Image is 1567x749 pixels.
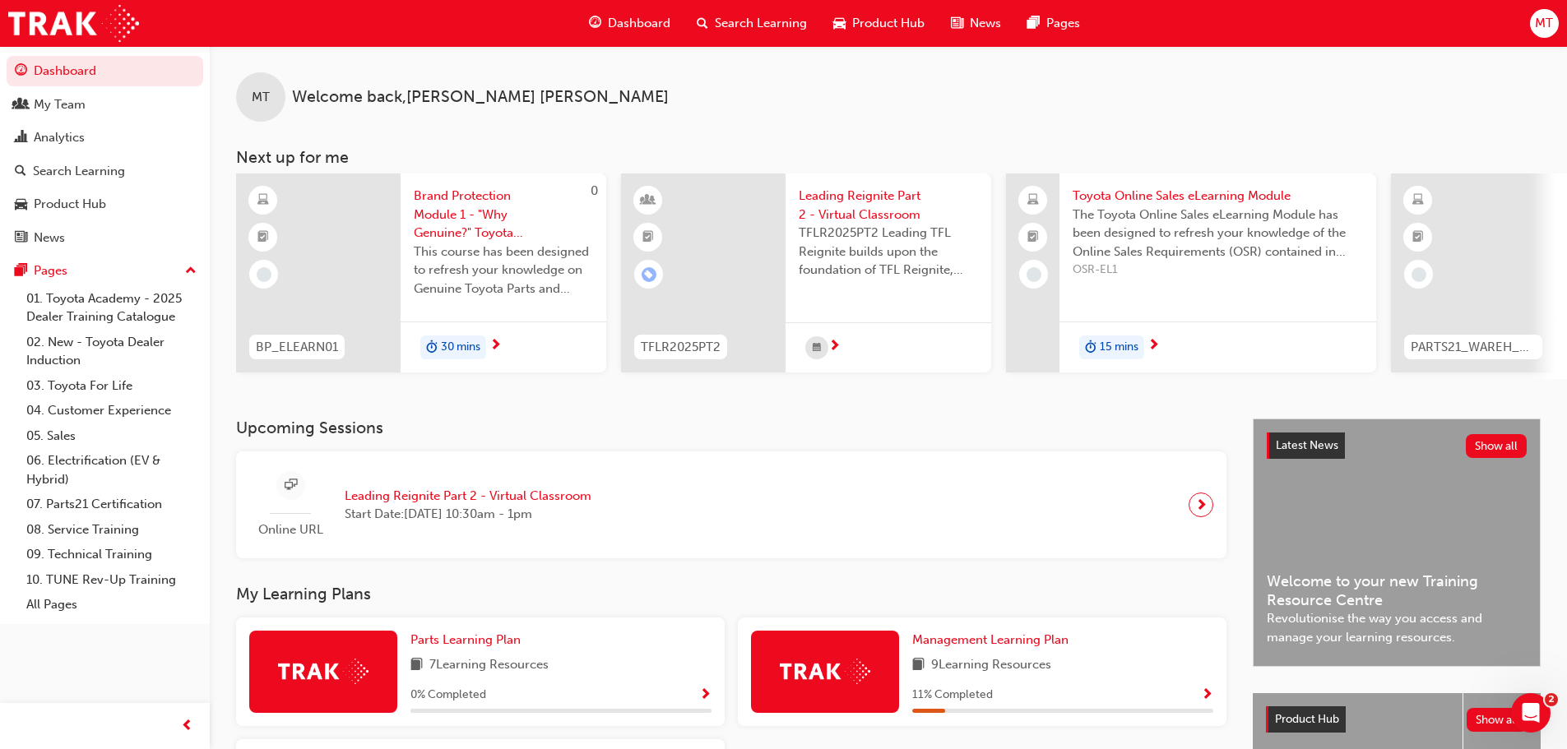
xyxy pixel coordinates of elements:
a: 09. Technical Training [20,542,203,567]
div: My Team [34,95,86,114]
span: OSR-EL1 [1073,261,1363,280]
span: News [970,14,1001,33]
a: Latest NewsShow allWelcome to your new Training Resource CentreRevolutionise the way you access a... [1253,418,1541,667]
div: Analytics [34,128,85,147]
span: 0 [591,183,598,198]
span: next-icon [1195,493,1208,516]
span: MT [1535,14,1553,33]
span: 30 mins [441,338,480,357]
span: Search Learning [715,14,807,33]
span: Latest News [1276,438,1338,452]
span: Leading Reignite Part 2 - Virtual Classroom [345,487,591,506]
a: Product Hub [7,189,203,220]
button: Show all [1467,708,1528,732]
a: guage-iconDashboard [576,7,684,40]
span: booktick-icon [1027,227,1039,248]
span: 7 Learning Resources [429,655,549,676]
a: All Pages [20,592,203,617]
img: Trak [780,659,870,684]
span: news-icon [15,231,27,246]
span: The Toyota Online Sales eLearning Module has been designed to refresh your knowledge of the Onlin... [1073,206,1363,261]
span: TFLR2025PT2 [641,338,721,357]
button: MT [1530,9,1559,38]
span: Brand Protection Module 1 - "Why Genuine?" Toyota Genuine Parts and Accessories [414,187,593,243]
span: learningRecordVerb_NONE-icon [257,267,271,282]
span: Toyota Online Sales eLearning Module [1073,187,1363,206]
span: Management Learning Plan [912,632,1069,647]
span: Welcome to your new Training Resource Centre [1267,572,1527,609]
span: chart-icon [15,131,27,146]
span: Product Hub [852,14,925,33]
a: car-iconProduct Hub [820,7,938,40]
span: Start Date: [DATE] 10:30am - 1pm [345,505,591,524]
span: booktick-icon [642,227,654,248]
span: calendar-icon [813,338,821,358]
a: Search Learning [7,156,203,187]
h3: Next up for me [210,148,1567,167]
span: 11 % Completed [912,686,993,705]
span: BP_ELEARN01 [256,338,338,357]
span: booktick-icon [1412,227,1424,248]
button: Pages [7,256,203,286]
span: learningResourceType_ELEARNING-icon [1412,190,1424,211]
span: search-icon [15,164,26,179]
span: pages-icon [1027,13,1040,34]
div: Product Hub [34,195,106,214]
div: News [34,229,65,247]
button: DashboardMy TeamAnalyticsSearch LearningProduct HubNews [7,53,203,256]
a: 01. Toyota Academy - 2025 Dealer Training Catalogue [20,286,203,330]
span: sessionType_ONLINE_URL-icon [285,475,297,496]
span: pages-icon [15,264,27,279]
a: 02. New - Toyota Dealer Induction [20,330,203,373]
button: Show Progress [1201,685,1213,705]
div: Search Learning [33,162,125,181]
button: Show all [1466,434,1528,458]
span: news-icon [951,13,963,34]
a: 10. TUNE Rev-Up Training [20,567,203,593]
img: Trak [8,5,139,42]
span: Welcome back , [PERSON_NAME] [PERSON_NAME] [292,88,669,107]
a: pages-iconPages [1014,7,1093,40]
a: News [7,223,203,253]
span: search-icon [697,13,708,34]
span: guage-icon [15,64,27,79]
a: search-iconSearch Learning [684,7,820,40]
span: Pages [1046,14,1080,33]
span: Product Hub [1275,712,1339,726]
a: news-iconNews [938,7,1014,40]
span: Online URL [249,520,331,539]
a: Online URLLeading Reignite Part 2 - Virtual ClassroomStart Date:[DATE] 10:30am - 1pm [249,465,1213,546]
span: TFLR2025PT2 Leading TFL Reignite builds upon the foundation of TFL Reignite, reaffirming our comm... [799,224,978,280]
img: Trak [278,659,369,684]
a: Product HubShow all [1266,706,1528,733]
span: Show Progress [1201,688,1213,703]
span: 15 mins [1100,338,1138,357]
span: This course has been designed to refresh your knowledge on Genuine Toyota Parts and Accessories s... [414,243,593,298]
span: prev-icon [181,716,193,737]
span: duration-icon [426,337,438,358]
a: 08. Service Training [20,517,203,543]
span: learningRecordVerb_NONE-icon [1027,267,1041,282]
span: MT [252,88,270,107]
a: Dashboard [7,56,203,86]
a: 05. Sales [20,423,203,449]
a: Latest NewsShow all [1267,432,1527,459]
a: TFLR2025PT2Leading Reignite Part 2 - Virtual ClassroomTFLR2025PT2 Leading TFL Reignite builds upo... [621,173,991,372]
span: car-icon [833,13,846,34]
span: learningResourceType_ELEARNING-icon [257,190,269,211]
span: booktick-icon [257,227,269,248]
span: PARTS21_WAREH_N1021_EL [1411,338,1536,357]
span: 9 Learning Resources [931,655,1051,676]
span: next-icon [828,340,841,354]
h3: Upcoming Sessions [236,418,1226,437]
span: people-icon [15,98,27,113]
span: book-icon [912,655,925,676]
span: 0 % Completed [410,686,486,705]
iframe: Intercom live chat [1511,693,1551,733]
div: Pages [34,261,67,280]
span: Leading Reignite Part 2 - Virtual Classroom [799,187,978,224]
span: Parts Learning Plan [410,632,521,647]
span: Dashboard [608,14,670,33]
